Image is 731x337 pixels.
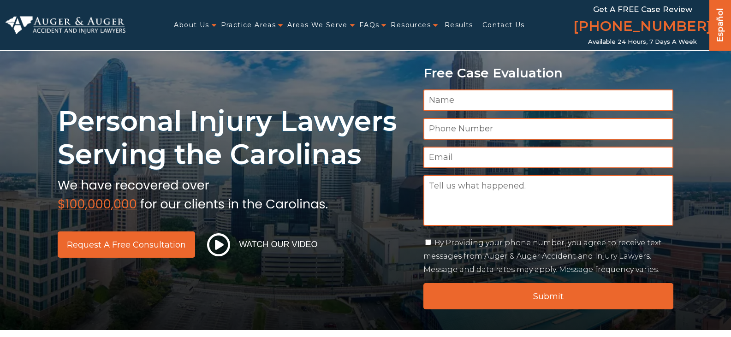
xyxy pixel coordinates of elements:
[445,16,473,35] a: Results
[423,147,674,168] input: Email
[174,16,209,35] a: About Us
[221,16,276,35] a: Practice Areas
[67,241,186,249] span: Request a Free Consultation
[423,89,674,111] input: Name
[58,105,412,171] h1: Personal Injury Lawyers Serving the Carolinas
[482,16,525,35] a: Contact Us
[287,16,348,35] a: Areas We Serve
[391,16,431,35] a: Resources
[58,231,195,258] a: Request a Free Consultation
[423,283,674,309] input: Submit
[593,5,692,14] span: Get a FREE Case Review
[423,66,674,80] p: Free Case Evaluation
[423,238,662,274] label: By Providing your phone number, you agree to receive text messages from Auger & Auger Accident an...
[204,233,321,257] button: Watch Our Video
[423,118,674,140] input: Phone Number
[588,38,697,46] span: Available 24 Hours, 7 Days a Week
[359,16,380,35] a: FAQs
[573,16,712,38] a: [PHONE_NUMBER]
[6,16,125,35] img: Auger & Auger Accident and Injury Lawyers Logo
[58,176,328,211] img: sub text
